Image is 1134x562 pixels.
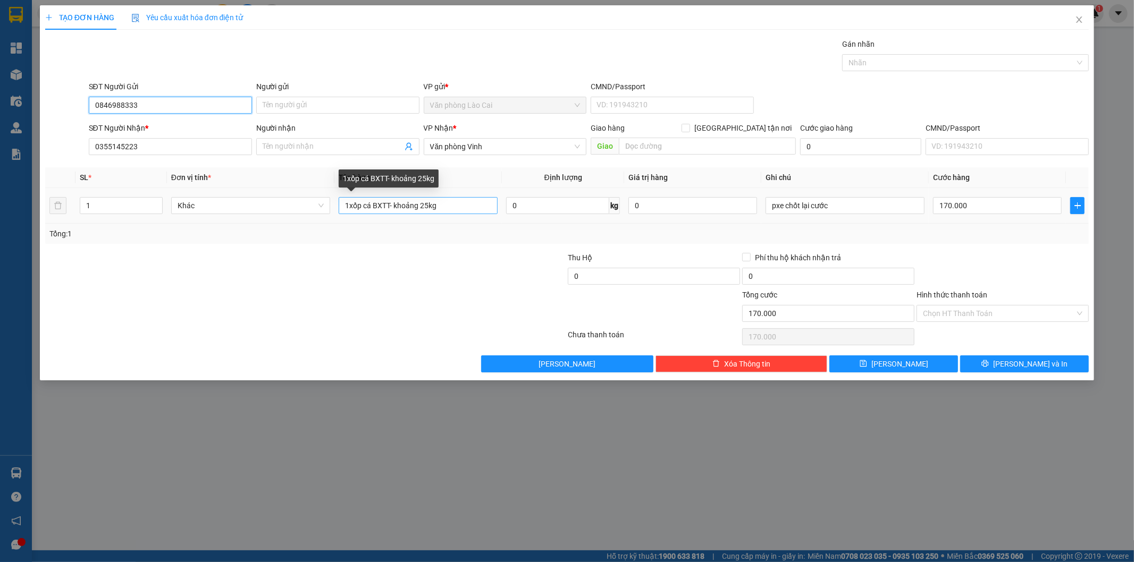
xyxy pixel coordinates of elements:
span: Giao [591,138,619,155]
span: [PERSON_NAME] [871,358,928,370]
span: plus [1071,201,1084,210]
span: [PERSON_NAME] [539,358,595,370]
input: 0 [628,197,757,214]
span: Yêu cầu xuất hóa đơn điện tử [131,13,243,22]
span: Thu Hộ [568,253,592,262]
div: SĐT Người Gửi [89,81,252,92]
div: CMND/Passport [926,122,1089,134]
span: Giao hàng [591,124,625,132]
span: Văn phòng Lào Cai [430,97,581,113]
span: Phí thu hộ khách nhận trả [751,252,845,263]
div: 1xốp cá BXTT- khoảng 25kg [339,169,439,188]
span: plus [45,14,53,21]
span: kg [609,197,620,214]
button: delete [49,197,66,214]
span: Cước hàng [933,173,970,182]
span: Xóa Thông tin [724,358,770,370]
input: VD: Bàn, Ghế [339,197,498,214]
span: Tổng cước [742,291,777,299]
div: Tổng: 1 [49,228,438,240]
span: SL [80,173,88,182]
span: Đơn vị tính [171,173,211,182]
label: Gán nhãn [842,40,875,48]
span: save [860,360,867,368]
label: Cước giao hàng [800,124,853,132]
div: VP gửi [424,81,587,92]
div: Người nhận [256,122,419,134]
img: icon [131,14,140,22]
span: VP Nhận [424,124,453,132]
th: Ghi chú [761,167,929,188]
span: close [1075,15,1083,24]
span: [PERSON_NAME] và In [993,358,1068,370]
span: Khác [178,198,324,214]
input: Cước giao hàng [800,138,921,155]
span: [GEOGRAPHIC_DATA] tận nơi [690,122,796,134]
span: user-add [405,142,413,151]
button: save[PERSON_NAME] [829,355,958,372]
div: Người gửi [256,81,419,92]
span: printer [981,360,989,368]
span: Định lượng [544,173,582,182]
div: Chưa thanh toán [567,329,742,347]
span: Giá trị hàng [628,173,668,182]
button: Close [1064,5,1094,35]
div: CMND/Passport [591,81,754,92]
label: Hình thức thanh toán [917,291,987,299]
input: Ghi Chú [766,197,925,214]
button: [PERSON_NAME] [481,355,653,372]
button: plus [1070,197,1085,214]
button: deleteXóa Thông tin [656,355,828,372]
input: Dọc đường [619,138,796,155]
span: TẠO ĐƠN HÀNG [45,13,114,22]
span: Văn phòng Vinh [430,139,581,155]
div: SĐT Người Nhận [89,122,252,134]
button: printer[PERSON_NAME] và In [960,355,1089,372]
span: delete [712,360,720,368]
